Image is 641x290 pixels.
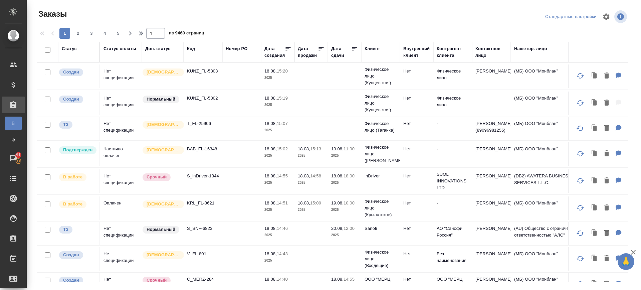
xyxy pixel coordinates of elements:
p: 18.08, [264,173,277,178]
button: Обновить [572,95,588,111]
div: Выставляется автоматически для первых 3 заказов нового контактного лица. Особое внимание [142,251,180,260]
p: 18.08, [264,68,277,74]
a: В [5,117,22,130]
div: Клиент [365,45,380,52]
div: Внутренний клиент [403,45,430,59]
td: (AU) Общество с ограниченной ответственностью "АЛС" [511,222,591,245]
p: Нормальный [147,226,175,233]
p: 2025 [264,232,291,239]
p: Без наименования [437,251,469,264]
p: 2025 [264,75,291,81]
p: 18:00 [344,173,355,178]
button: Обновить [572,251,588,267]
p: Нет [403,120,430,127]
div: Выставляется автоматически для первых 3 заказов нового контактного лица. Особое внимание [142,68,180,77]
p: 14:55 [344,277,355,282]
p: 2025 [298,179,325,186]
div: Статус [62,45,77,52]
div: Выставляется автоматически для первых 3 заказов нового контактного лица. Особое внимание [142,120,180,129]
td: Нет спецификации [100,247,142,271]
p: 2025 [264,206,291,213]
button: Обновить [572,200,588,216]
button: Обновить [572,120,588,136]
td: Нет спецификации [100,169,142,193]
div: Доп. статус [145,45,171,52]
button: Клонировать [588,147,601,161]
p: 14:51 [277,200,288,205]
p: Sanofi [365,225,397,232]
td: Нет спецификации [100,92,142,115]
button: Обновить [572,146,588,162]
button: Клонировать [588,174,601,188]
p: 2025 [264,152,291,159]
p: Физическое лицо (Крылатское) [365,198,397,218]
p: 11:00 [344,146,355,151]
div: Контактное лицо [475,45,507,59]
p: Срочный [147,277,167,284]
p: BAB_FL-16348 [187,146,219,152]
p: ООО "МЕРЦ ФАРМА" [437,276,469,289]
p: 14:40 [277,277,288,282]
p: Физическое лицо (Входящие) [365,249,397,269]
p: S_SNF-6823 [187,225,219,232]
a: 91 [2,150,25,167]
p: Нет [403,95,430,102]
p: 2025 [264,102,291,108]
td: Частично оплачен [100,142,142,166]
p: Создан [63,96,79,103]
p: 18.08, [264,146,277,151]
p: Создан [63,69,79,76]
p: Физическое лицо [437,68,469,81]
p: 15:20 [277,68,288,74]
p: Создан [63,252,79,258]
span: 91 [12,152,25,158]
p: - [437,200,469,206]
span: 4 [99,30,110,37]
div: Номер PO [226,45,247,52]
p: inDriver [365,173,397,179]
td: [PERSON_NAME] [472,64,511,88]
td: (МБ) ООО "Монблан" [511,196,591,220]
p: SUOL INNOVATIONS LTD [437,171,469,191]
div: Статус по умолчанию для стандартных заказов [142,225,180,234]
p: Физическое лицо (Кунцевская) [365,93,397,113]
div: Выставляется автоматически при создании заказа [58,276,96,285]
p: 2025 [298,152,325,159]
p: В работе [63,201,82,207]
p: Физическое лицо ([PERSON_NAME]) [365,144,397,164]
p: 15:13 [310,146,321,151]
button: Удалить [601,122,612,135]
p: 18.08, [331,173,344,178]
td: (МБ) ООО "Монблан" [511,92,591,115]
td: Нет спецификации [100,222,142,245]
div: Выставляет КМ после уточнения всех необходимых деталей и получения согласия клиента на запуск. С ... [58,146,96,155]
div: Код [187,45,195,52]
p: В работе [63,174,82,180]
button: Удалить [601,227,612,240]
p: 2025 [331,179,358,186]
p: АО "Санофи Россия" [437,225,469,239]
p: T_FL-25906 [187,120,219,127]
button: Удалить [601,201,612,215]
td: [PERSON_NAME] [472,169,511,193]
p: Нет [403,68,430,75]
div: Выставляется автоматически при создании заказа [58,95,96,104]
p: 2025 [331,232,358,239]
td: [PERSON_NAME] [472,222,511,245]
div: Контрагент клиента [437,45,469,59]
p: V_FL-801 [187,251,219,257]
a: Ф [5,133,22,147]
p: ТЗ [63,226,68,233]
p: 18.08, [331,277,344,282]
p: C_MERZ-284 [187,276,219,283]
p: 14:55 [277,173,288,178]
p: S_inDriver-1344 [187,173,219,179]
td: [PERSON_NAME] (89096981255) [472,117,511,140]
td: (МБ) ООО "Монблан" [511,117,591,140]
div: Выставляет ПМ после принятия заказа от КМа [58,200,96,209]
td: Нет спецификации [100,117,142,140]
p: 10:00 [344,200,355,205]
p: 14:43 [277,251,288,256]
div: Выставляет КМ при отправке заказа на расчет верстке (для тикета) или для уточнения сроков на прои... [58,120,96,129]
div: split button [544,12,598,22]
